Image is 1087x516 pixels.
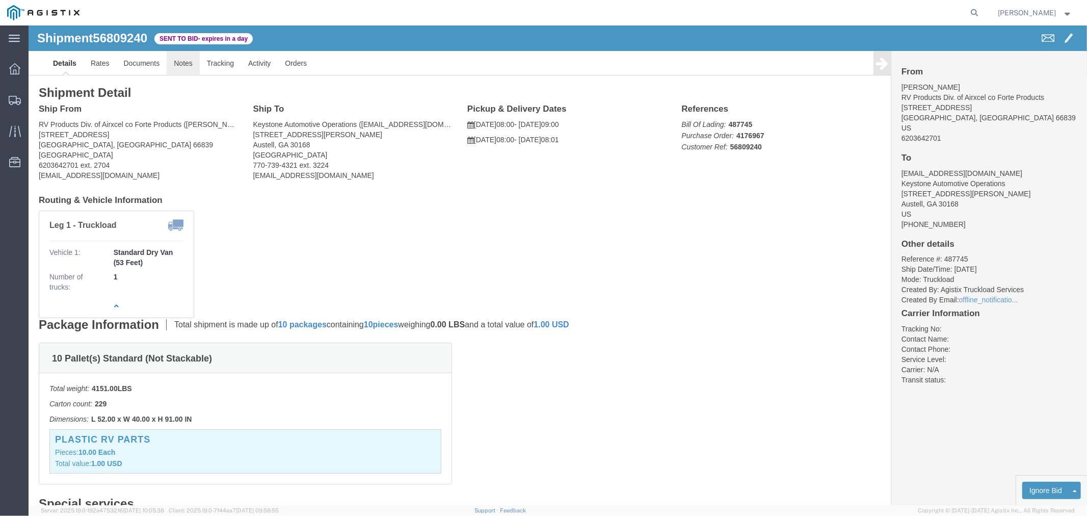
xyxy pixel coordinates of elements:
iframe: FS Legacy Container [29,25,1087,505]
span: [DATE] 09:58:55 [236,507,279,513]
a: Support [474,507,500,513]
span: Client: 2025.19.0-7f44ea7 [169,507,279,513]
img: logo [7,5,79,20]
button: [PERSON_NAME] [998,7,1073,19]
span: Andy Schwimmer [998,7,1056,18]
span: Server: 2025.19.0-192a4753216 [41,507,164,513]
span: Copyright © [DATE]-[DATE] Agistix Inc., All Rights Reserved [918,506,1075,515]
a: Feedback [500,507,526,513]
span: [DATE] 10:05:38 [123,507,164,513]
